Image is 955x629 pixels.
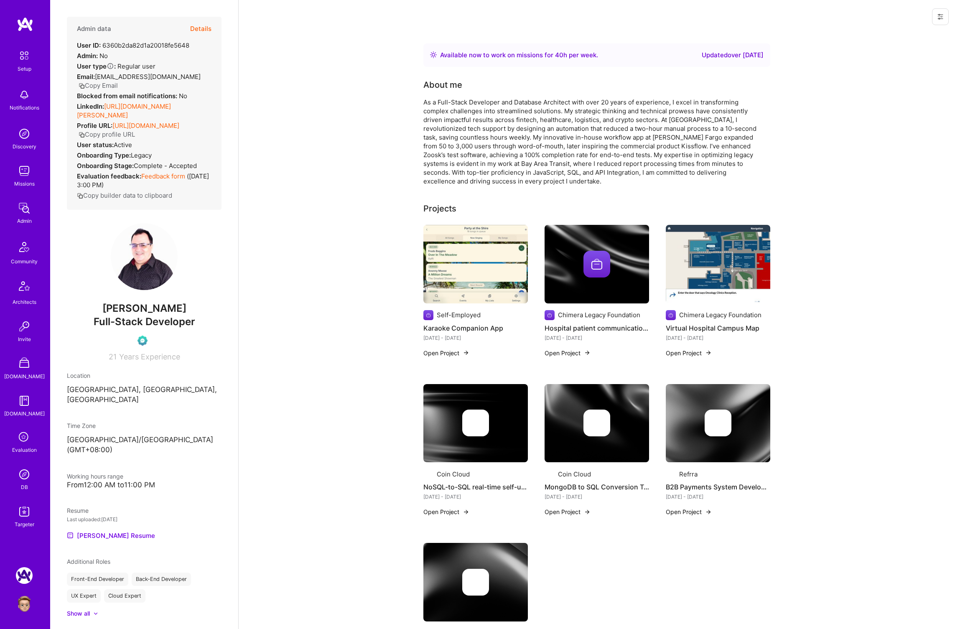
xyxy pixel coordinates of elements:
[77,51,108,60] div: No
[141,172,185,180] a: Feedback form
[95,73,201,81] span: [EMAIL_ADDRESS][DOMAIN_NAME]
[545,492,649,501] div: [DATE] - [DATE]
[16,163,33,179] img: teamwork
[666,384,770,463] img: cover
[15,47,33,64] img: setup
[679,311,761,319] div: Chimera Legacy Foundation
[67,435,222,455] p: [GEOGRAPHIC_DATA]/[GEOGRAPHIC_DATA] (GMT+08:00 )
[77,102,104,110] strong: LinkedIn:
[423,310,433,320] img: Company logo
[545,225,649,303] img: cover
[463,349,469,356] img: arrow-right
[10,103,39,112] div: Notifications
[423,202,456,215] div: Projects
[67,558,110,565] span: Additional Roles
[67,609,90,618] div: Show all
[555,51,563,59] span: 40
[423,225,528,303] img: Karaoke Companion App
[67,515,222,524] div: Last uploaded: [DATE]
[584,509,591,515] img: arrow-right
[705,349,712,356] img: arrow-right
[423,481,528,492] h4: NoSQL-to-SQL real-time self-updating mapper and migration tool
[705,509,712,515] img: arrow-right
[67,302,222,315] span: [PERSON_NAME]
[423,79,462,91] div: About me
[77,172,211,189] div: ( [DATE] 3:00 PM )
[190,17,211,41] button: Details
[16,596,33,612] img: User Avatar
[11,257,38,266] div: Community
[111,223,178,290] img: User Avatar
[131,151,152,159] span: legacy
[119,352,180,361] span: Years Experience
[545,469,555,479] img: Company logo
[14,237,34,257] img: Community
[463,509,469,515] img: arrow-right
[16,87,33,103] img: bell
[666,349,712,357] button: Open Project
[67,532,74,539] img: Resume
[423,469,433,479] img: Company logo
[77,41,101,49] strong: User ID:
[423,492,528,501] div: [DATE] - [DATE]
[17,17,33,32] img: logo
[77,92,179,100] strong: Blocked from email notifications:
[77,52,98,60] strong: Admin:
[440,50,598,60] div: Available now to work on missions for h per week .
[558,470,591,479] div: Coin Cloud
[77,193,83,199] i: icon Copy
[545,323,649,334] h4: Hospital patient communication system
[15,520,34,529] div: Targeter
[16,392,33,409] img: guide book
[77,151,131,159] strong: Onboarding Type:
[423,323,528,334] h4: Karaoke Companion App
[77,162,134,170] strong: Onboarding Stage:
[79,83,85,89] i: icon Copy
[666,225,770,303] img: Virtual Hospital Campus Map
[423,543,528,621] img: cover
[67,530,155,540] a: [PERSON_NAME] Resume
[79,130,135,139] button: Copy profile URL
[545,481,649,492] h4: MongoDB to SQL Conversion Tool
[423,384,528,463] img: cover
[437,311,481,319] div: Self-Employed
[77,191,172,200] button: Copy builder data to clipboard
[77,92,187,100] div: No
[21,483,28,491] div: DB
[666,334,770,342] div: [DATE] - [DATE]
[77,73,95,81] strong: Email:
[14,596,35,612] a: User Avatar
[77,41,189,50] div: 6360b2da82d1a20018fe5648
[679,470,698,479] div: Refrra
[134,162,197,170] span: Complete - Accepted
[666,469,676,479] img: Company logo
[558,311,640,319] div: Chimera Legacy Foundation
[77,141,114,149] strong: User status:
[138,336,148,346] img: Evaluation Call Pending
[423,334,528,342] div: [DATE] - [DATE]
[77,122,112,130] strong: Profile URL:
[67,507,89,514] span: Resume
[16,567,33,584] img: A.Team: Google Calendar Integration Testing
[462,410,489,436] img: Company logo
[702,50,764,60] div: Updated over [DATE]
[67,371,222,380] div: Location
[4,409,45,418] div: [DOMAIN_NAME]
[16,125,33,142] img: discovery
[423,98,758,186] div: As a Full-Stack Developer and Database Architect with over 20 years of experience, I excel in tra...
[545,334,649,342] div: [DATE] - [DATE]
[77,172,141,180] strong: Evaluation feedback:
[16,318,33,335] img: Invite
[16,430,32,446] i: icon SelectionTeam
[79,81,118,90] button: Copy Email
[109,352,117,361] span: 21
[77,102,171,119] a: [URL][DOMAIN_NAME][PERSON_NAME]
[77,62,116,70] strong: User type :
[705,410,731,436] img: Company logo
[67,385,222,405] p: [GEOGRAPHIC_DATA], [GEOGRAPHIC_DATA], [GEOGRAPHIC_DATA]
[67,589,101,603] div: UX Expert
[545,310,555,320] img: Company logo
[545,384,649,463] img: cover
[16,355,33,372] img: A Store
[17,216,32,225] div: Admin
